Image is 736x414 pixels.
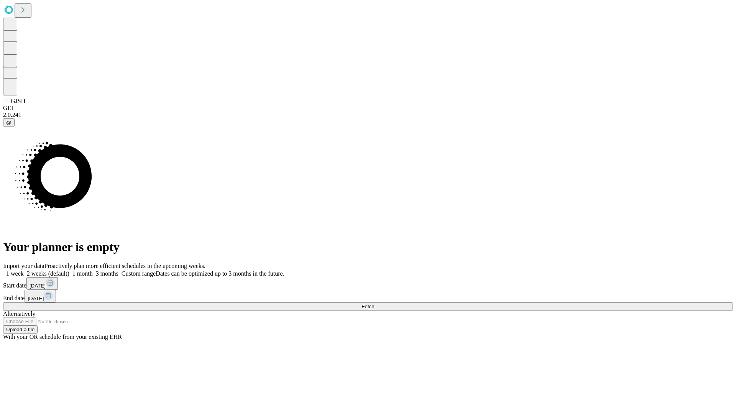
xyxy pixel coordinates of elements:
span: 1 week [6,270,24,277]
div: End date [3,290,733,302]
span: [DATE] [30,283,46,289]
div: GEI [3,105,733,112]
span: Dates can be optimized up to 3 months in the future. [156,270,284,277]
span: Alternatively [3,310,35,317]
button: Upload a file [3,325,38,333]
span: 3 months [96,270,118,277]
span: 2 weeks (default) [27,270,69,277]
button: @ [3,118,15,127]
span: Custom range [122,270,156,277]
span: 1 month [72,270,93,277]
div: Start date [3,277,733,290]
h1: Your planner is empty [3,240,733,254]
span: With your OR schedule from your existing EHR [3,333,122,340]
span: @ [6,120,11,125]
span: Fetch [361,304,374,309]
button: [DATE] [26,277,58,290]
span: Import your data [3,263,44,269]
span: GJSH [11,98,25,104]
button: Fetch [3,302,733,310]
span: [DATE] [28,296,44,301]
span: Proactively plan more efficient schedules in the upcoming weeks. [44,263,205,269]
div: 2.0.241 [3,112,733,118]
button: [DATE] [25,290,56,302]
